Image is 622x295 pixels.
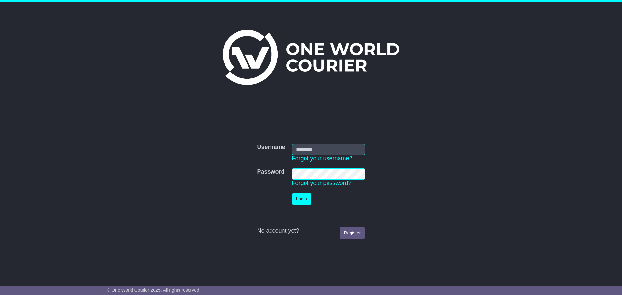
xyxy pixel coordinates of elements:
div: No account yet? [257,227,365,234]
a: Forgot your username? [292,155,352,162]
label: Username [257,144,285,151]
span: © One World Courier 2025. All rights reserved. [107,288,201,293]
a: Register [340,227,365,239]
button: Login [292,193,311,205]
label: Password [257,168,284,176]
a: Forgot your password? [292,180,351,186]
img: One World [223,30,399,85]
